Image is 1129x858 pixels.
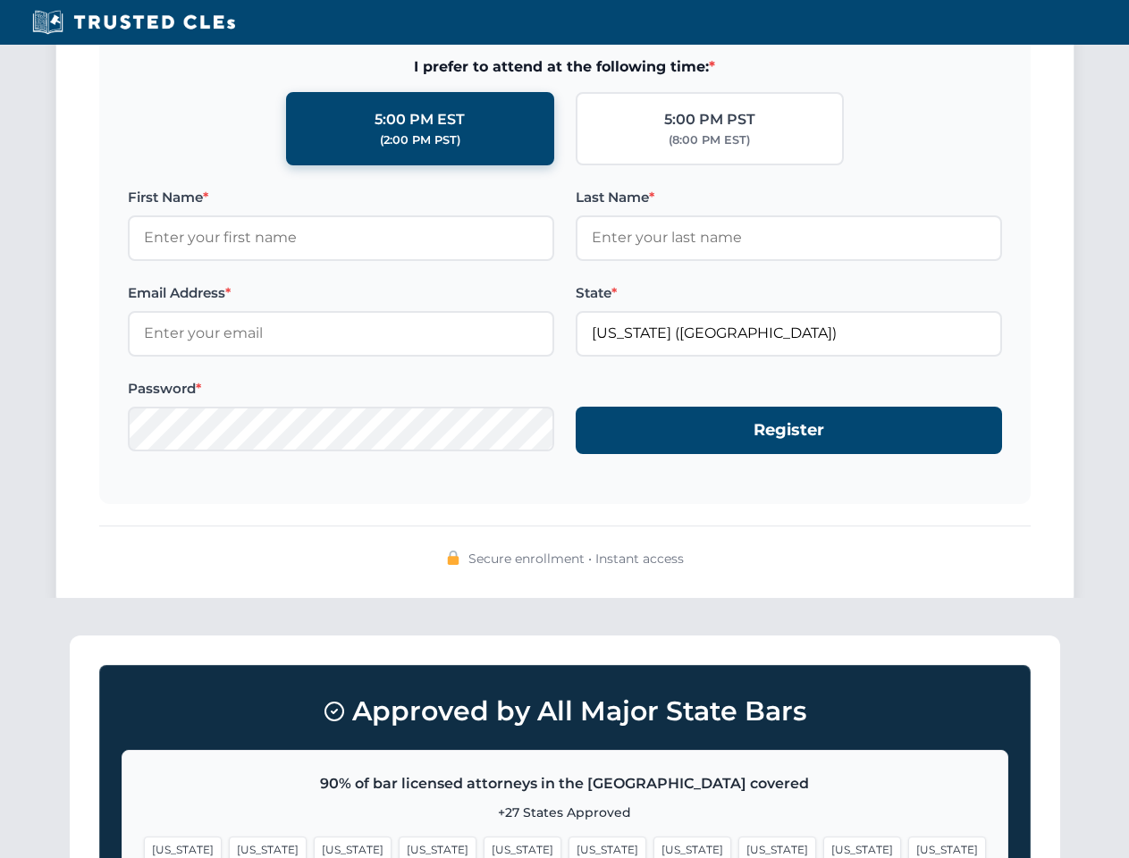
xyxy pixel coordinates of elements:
[468,549,684,568] span: Secure enrollment • Instant access
[576,311,1002,356] input: Florida (FL)
[669,131,750,149] div: (8:00 PM EST)
[446,551,460,565] img: 🔒
[375,108,465,131] div: 5:00 PM EST
[128,378,554,400] label: Password
[128,215,554,260] input: Enter your first name
[128,311,554,356] input: Enter your email
[380,131,460,149] div: (2:00 PM PST)
[144,772,986,795] p: 90% of bar licensed attorneys in the [GEOGRAPHIC_DATA] covered
[128,282,554,304] label: Email Address
[576,407,1002,454] button: Register
[128,187,554,208] label: First Name
[128,55,1002,79] span: I prefer to attend at the following time:
[664,108,755,131] div: 5:00 PM PST
[576,282,1002,304] label: State
[27,9,240,36] img: Trusted CLEs
[122,687,1008,736] h3: Approved by All Major State Bars
[144,803,986,822] p: +27 States Approved
[576,187,1002,208] label: Last Name
[576,215,1002,260] input: Enter your last name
